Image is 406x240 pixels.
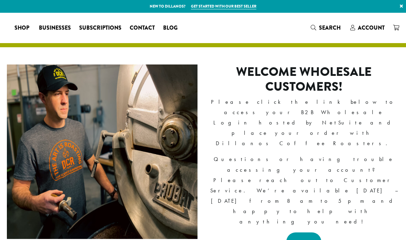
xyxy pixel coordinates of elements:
[39,24,71,32] span: Businesses
[209,97,399,149] p: Please click the link below to access your B2B Wholesale Login hosted by NetSuite and place your ...
[191,3,256,9] a: Get started with our best seller
[209,64,399,94] h2: Welcome Wholesale Customers!
[163,24,178,32] span: Blog
[79,24,121,32] span: Subscriptions
[319,24,341,32] span: Search
[14,24,29,32] span: Shop
[209,154,399,227] p: Questions or having trouble accessing your account? Please reach out to Customer Service. We’re a...
[307,22,346,33] a: Search
[130,24,155,32] span: Contact
[358,24,385,32] span: Account
[10,22,35,33] a: Shop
